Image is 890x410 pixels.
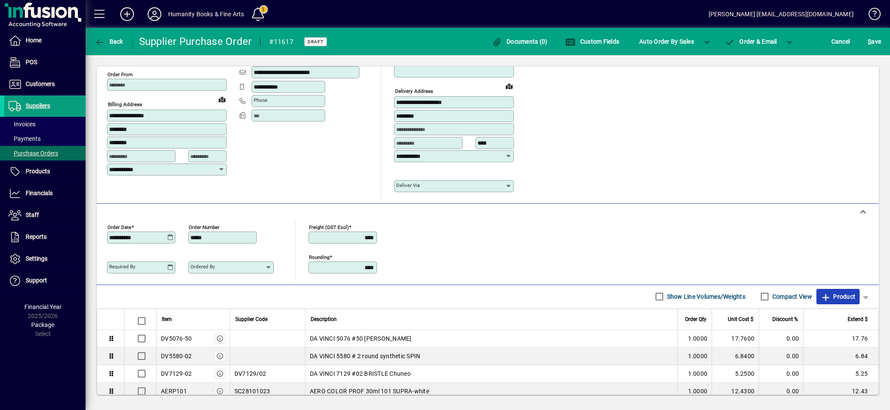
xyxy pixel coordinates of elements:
td: 1.0000 [677,348,712,365]
span: Invoices [9,121,36,128]
button: Add [113,6,141,22]
button: Back [92,34,125,49]
td: DV7129/02 [230,365,305,383]
a: Support [4,270,86,291]
span: Product [821,290,855,303]
a: POS [4,52,86,73]
a: View on map [502,79,516,93]
span: Draft [308,39,323,45]
a: Invoices [4,117,86,131]
span: Documents (0) [492,38,548,45]
div: DV5076-50 [161,334,192,343]
td: 5.25 [803,365,878,383]
td: 6.84 [803,348,878,365]
a: View on map [215,92,229,106]
td: 17.7600 [712,330,759,348]
a: Settings [4,248,86,270]
a: Reports [4,226,86,248]
a: Knowledge Base [862,2,879,30]
div: DV7129-02 [161,369,192,378]
mat-label: Rounding [309,254,329,260]
div: [PERSON_NAME] [EMAIL_ADDRESS][DOMAIN_NAME] [709,7,854,21]
mat-label: Phone [254,97,267,103]
mat-label: Order number [189,224,220,230]
span: Support [26,277,47,284]
button: Cancel [829,34,852,49]
td: 1.0000 [677,383,712,400]
span: Auto Order By Sales [639,35,694,48]
span: Custom Fields [565,38,619,45]
label: Show Line Volumes/Weights [665,292,745,301]
a: Staff [4,205,86,226]
td: 12.43 [803,383,878,400]
label: Compact View [771,292,812,301]
span: Extend $ [848,315,868,324]
span: Financials [26,190,53,196]
span: Package [31,321,54,328]
button: Custom Fields [563,34,621,49]
td: 0.00 [759,348,803,365]
span: Home [26,37,42,44]
td: 12.4300 [712,383,759,400]
div: Humanity Books & Fine Arts [168,7,244,21]
mat-label: Order from [107,71,133,77]
span: Back [95,38,123,45]
div: DV5580-02 [161,352,192,360]
div: Supplier Purchase Order [139,35,252,48]
td: 5.2500 [712,365,759,383]
a: Products [4,161,86,182]
button: Order & Email [721,34,781,49]
td: 0.00 [759,330,803,348]
span: DA VINCI 5076 #50 [PERSON_NAME] [310,334,412,343]
div: AERP101 [161,387,187,395]
button: Documents (0) [490,34,550,49]
a: Home [4,30,86,51]
span: Supplier Code [235,315,267,324]
span: Suppliers [26,102,50,109]
span: Description [311,315,337,324]
a: Customers [4,74,86,95]
td: 6.8400 [712,348,759,365]
span: DA VINCI 7129 #02 BRISTLE Chuneo [310,369,411,378]
td: 0.00 [759,383,803,400]
span: Products [26,168,50,175]
button: Save [866,34,883,49]
span: DA VINCI 5580 # 2 round synthetic SPIN [310,352,421,360]
span: Order Qty [685,315,706,324]
td: 17.76 [803,330,878,348]
a: Financials [4,183,86,204]
span: Reports [26,233,47,240]
td: SC28101023 [230,383,305,400]
span: AERO COLOR PROF 30ml 101 SUPRA-white [310,387,429,395]
span: Financial Year [24,303,62,310]
div: #11617 [269,35,294,49]
app-page-header-button: Back [86,34,133,49]
span: Purchase Orders [9,150,58,157]
span: ave [868,35,881,48]
span: Staff [26,211,39,218]
a: Purchase Orders [4,146,86,160]
span: Order & Email [725,38,777,45]
button: Product [816,289,860,304]
mat-label: Freight (GST excl) [309,224,349,230]
span: Customers [26,80,55,87]
span: POS [26,59,37,65]
span: Cancel [831,35,850,48]
span: Discount % [772,315,798,324]
span: Unit Cost $ [728,315,754,324]
td: 1.0000 [677,365,712,383]
span: S [868,38,871,45]
button: Profile [141,6,168,22]
mat-label: Order date [107,224,131,230]
mat-label: Deliver via [396,182,420,188]
td: 1.0000 [677,330,712,348]
mat-label: Required by [109,264,135,270]
mat-label: Ordered by [190,264,215,270]
td: 0.00 [759,365,803,383]
span: Payments [9,135,41,142]
span: Settings [26,255,47,262]
a: Payments [4,131,86,146]
button: Auto Order By Sales [635,34,698,49]
span: Item [162,315,172,324]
